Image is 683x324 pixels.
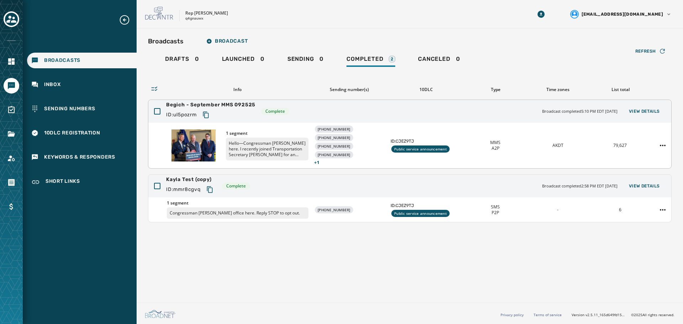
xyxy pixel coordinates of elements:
[623,106,666,116] button: View Details
[391,210,450,217] div: Public service announcement
[635,48,656,54] span: Refresh
[630,46,672,57] button: Refresh
[592,143,648,148] div: 79,627
[412,52,466,68] a: Canceled0
[165,55,189,63] span: Drafts
[287,55,324,67] div: 0
[529,143,586,148] div: AKDT
[391,145,450,153] div: Public service announcement
[529,207,586,213] div: -
[4,126,19,142] a: Navigate to Files
[226,131,308,136] span: 1 segment
[391,203,461,208] span: ID: CJEZ9TJ
[171,129,216,161] img: Thumbnail
[582,11,663,17] span: [EMAIL_ADDRESS][DOMAIN_NAME]
[226,183,246,189] span: Complete
[567,7,674,21] button: User settings
[315,143,353,150] div: [PHONE_NUMBER]
[631,312,674,317] span: © 2025 All rights reserved.
[4,11,19,27] button: Toggle account select drawer
[185,16,203,21] p: q4gnauwx
[159,52,205,68] a: Drafts0
[119,14,136,26] button: Expand sub nav menu
[27,125,137,141] a: Navigate to 10DLC Registration
[315,151,353,158] div: [PHONE_NUMBER]
[27,77,137,92] a: Navigate to Inbox
[166,186,201,193] span: ID: mmr8cgvq
[534,312,562,317] a: Terms of service
[542,108,618,115] span: Broadcast completed 5:10 PM EDT [DATE]
[4,199,19,214] a: Navigate to Billing
[467,87,524,92] div: Type
[4,175,19,190] a: Navigate to Orders
[265,108,285,114] span: Complete
[46,178,80,186] span: Short Links
[341,52,401,68] a: Completed2
[216,52,270,68] a: Launched0
[287,55,314,63] span: Sending
[4,102,19,118] a: Navigate to Surveys
[315,126,353,133] div: [PHONE_NUMBER]
[657,140,668,151] button: Begich - September MMS 092525 action menu
[148,36,184,46] h2: Broadcasts
[222,55,265,67] div: 0
[167,207,308,219] p: Congressman [PERSON_NAME] office here. Reply STOP to opt out.
[201,34,253,48] button: Broadcast
[27,53,137,68] a: Navigate to Broadcasts
[623,181,666,191] button: View Details
[44,154,115,161] span: Keywords & Responders
[166,101,255,108] span: Begich - September MMS 092525
[166,176,216,183] span: Kayla Test (copy)
[4,150,19,166] a: Navigate to Account
[4,78,19,94] a: Navigate to Messaging
[418,55,460,67] div: 0
[226,138,308,160] p: Hello—Congressman [PERSON_NAME] here. I recently joined Transportation Secretary [PERSON_NAME] fo...
[491,204,500,210] span: SMS
[535,8,547,21] button: Download Menu
[490,140,501,145] span: MMS
[657,204,668,216] button: Kayla Test (copy) action menu
[629,108,660,114] span: View Details
[592,207,648,213] div: 6
[314,87,385,92] div: Sending number(s)
[314,160,385,165] span: + 1
[629,183,660,189] span: View Details
[542,183,618,189] span: Broadcast completed 2:58 PM EDT [DATE]
[44,129,100,137] span: 10DLC Registration
[27,101,137,117] a: Navigate to Sending Numbers
[165,55,199,67] div: 0
[44,81,61,88] span: Inbox
[315,206,353,213] div: [PHONE_NUMBER]
[185,10,228,16] p: Rep [PERSON_NAME]
[501,312,524,317] a: Privacy policy
[27,174,137,191] a: Navigate to Short Links
[492,145,499,151] span: A2P
[166,111,197,118] span: ID: ul5pozrm
[282,52,329,68] a: Sending0
[530,87,587,92] div: Time zones
[206,38,248,44] span: Broadcast
[222,55,255,63] span: Launched
[4,54,19,69] a: Navigate to Home
[492,210,499,216] span: P2P
[572,312,625,318] span: Version
[391,87,461,92] div: 10DLC
[315,134,353,141] div: [PHONE_NUMBER]
[586,312,625,318] span: v2.5.11_165d649fd1592c218755210ebffa1e5a55c3084e
[418,55,450,63] span: Canceled
[592,87,649,92] div: List total
[346,55,383,63] span: Completed
[27,149,137,165] a: Navigate to Keywords & Responders
[166,87,308,92] div: Info
[391,138,461,144] span: ID: CJEZ9TJ
[167,200,308,206] span: 1 segment
[44,57,80,64] span: Broadcasts
[203,183,216,196] button: Copy text to clipboard
[44,105,95,112] span: Sending Numbers
[389,56,395,62] div: 2
[200,108,212,121] button: Copy text to clipboard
